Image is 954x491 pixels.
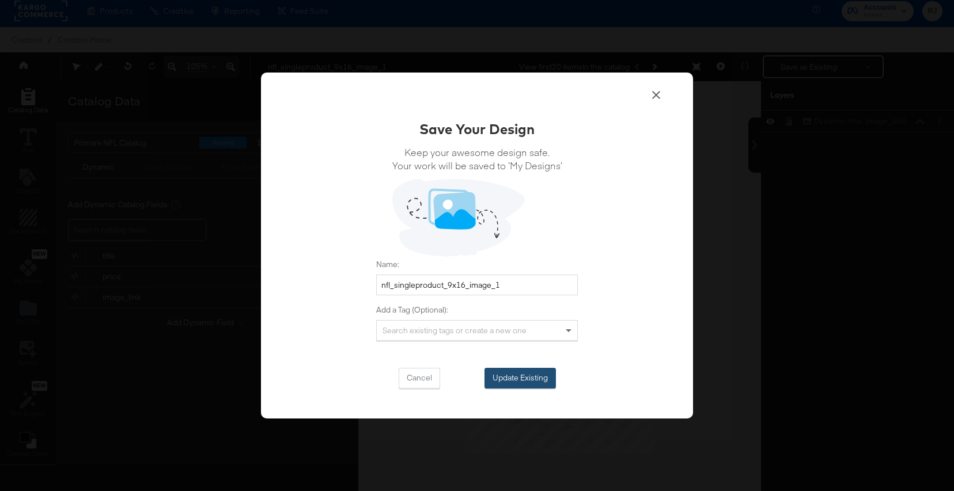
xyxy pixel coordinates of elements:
div: Search existing tags or create a new one [377,321,577,340]
div: Save Your Design [419,119,535,139]
label: Add a Tag (Optional): [376,305,578,315]
button: Update Existing [484,368,556,389]
span: Keep your awesome design safe. [392,146,562,159]
span: Your work will be saved to ‘My Designs’ [392,159,562,172]
label: Name: [376,259,578,270]
button: Cancel [399,368,440,389]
